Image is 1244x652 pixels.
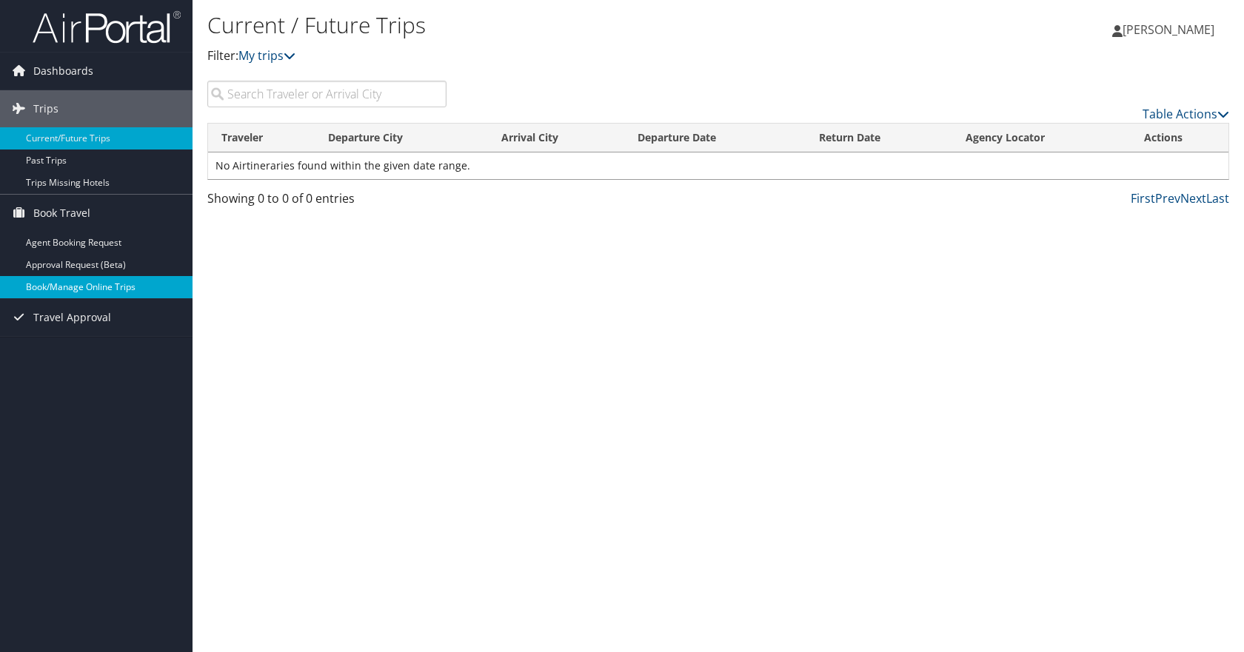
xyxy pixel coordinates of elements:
th: Return Date: activate to sort column ascending [806,124,952,152]
div: Showing 0 to 0 of 0 entries [207,189,447,215]
img: airportal-logo.png [33,10,181,44]
input: Search Traveler or Arrival City [207,81,447,107]
a: First [1131,190,1155,206]
th: Arrival City: activate to sort column ascending [488,124,624,152]
th: Agency Locator: activate to sort column ascending [952,124,1131,152]
th: Departure City: activate to sort column ascending [315,124,488,152]
span: Book Travel [33,195,90,232]
a: [PERSON_NAME] [1112,7,1229,52]
td: No Airtineraries found within the given date range. [208,152,1228,179]
a: Table Actions [1143,106,1229,122]
a: Prev [1155,190,1180,206]
a: Next [1180,190,1206,206]
span: Travel Approval [33,299,111,336]
span: Trips [33,90,58,127]
a: Last [1206,190,1229,206]
h1: Current / Future Trips [207,10,889,41]
p: Filter: [207,47,889,66]
a: My trips [238,47,295,64]
span: [PERSON_NAME] [1123,21,1214,38]
span: Dashboards [33,53,93,90]
th: Departure Date: activate to sort column descending [624,124,806,152]
th: Actions [1131,124,1228,152]
th: Traveler: activate to sort column ascending [208,124,315,152]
